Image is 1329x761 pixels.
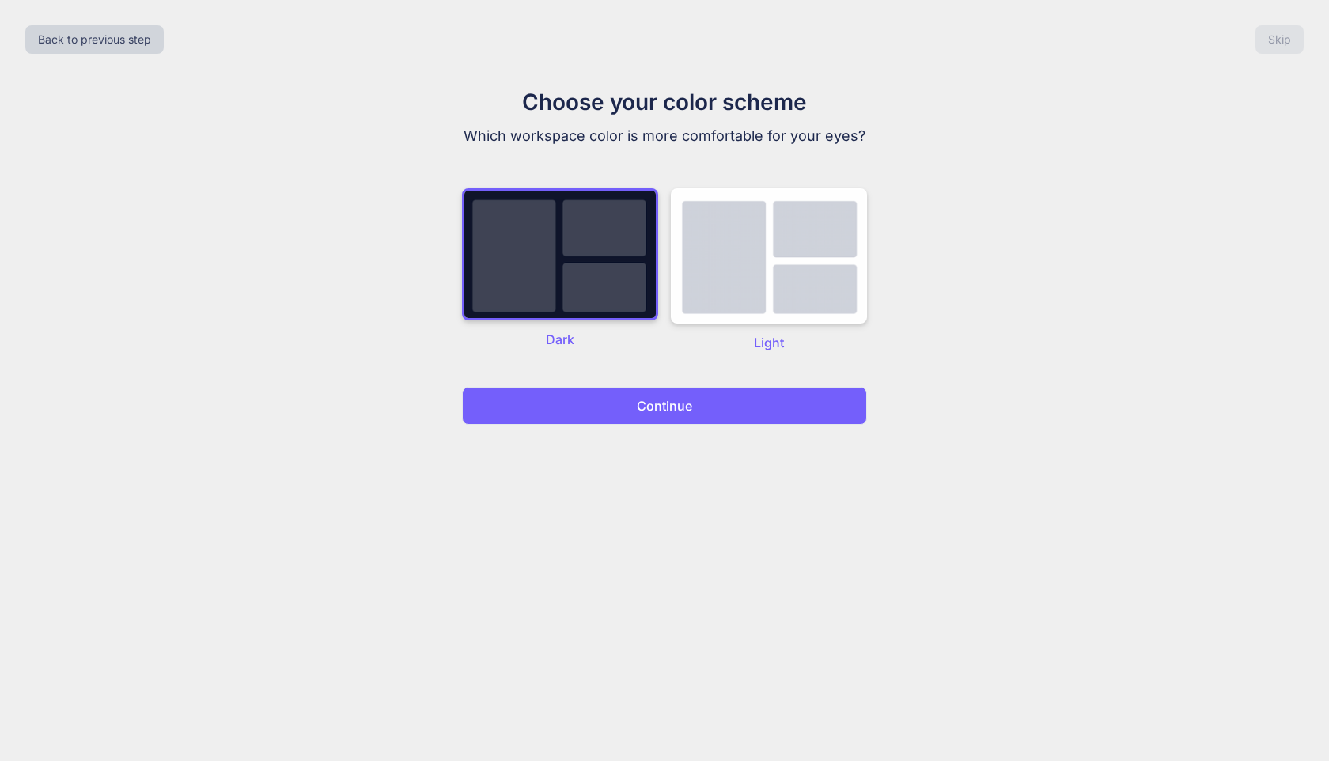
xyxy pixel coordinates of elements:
h1: Choose your color scheme [399,85,930,119]
p: Which workspace color is more comfortable for your eyes? [399,125,930,147]
button: Continue [462,387,867,425]
button: Back to previous step [25,25,164,54]
img: dark [462,188,658,320]
p: Light [671,333,867,352]
p: Dark [462,330,658,349]
img: dark [671,188,867,324]
p: Continue [637,396,692,415]
button: Skip [1255,25,1304,54]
